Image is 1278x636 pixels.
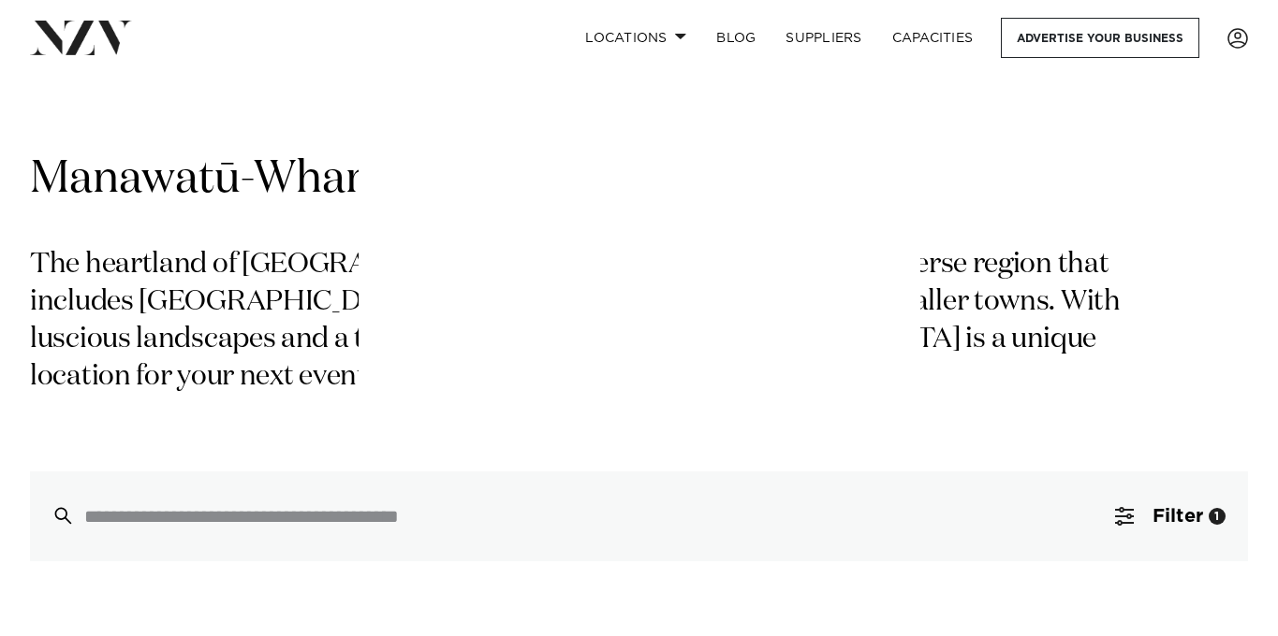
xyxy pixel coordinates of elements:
a: SUPPLIERS [771,18,876,58]
a: Capacities [877,18,989,58]
a: BLOG [701,18,771,58]
span: Filter [1153,507,1203,526]
a: Locations [570,18,701,58]
div: 1 [1209,508,1226,525]
img: blank image [359,94,920,468]
p: The heartland of [GEOGRAPHIC_DATA], [GEOGRAPHIC_DATA], is a diverse region that includes [GEOGRAP... [30,247,1187,397]
img: nzv-logo.png [30,21,132,54]
a: Advertise your business [1001,18,1199,58]
h1: Manawatū-Whanganui [30,151,1248,210]
button: Filter1 [1093,471,1248,561]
